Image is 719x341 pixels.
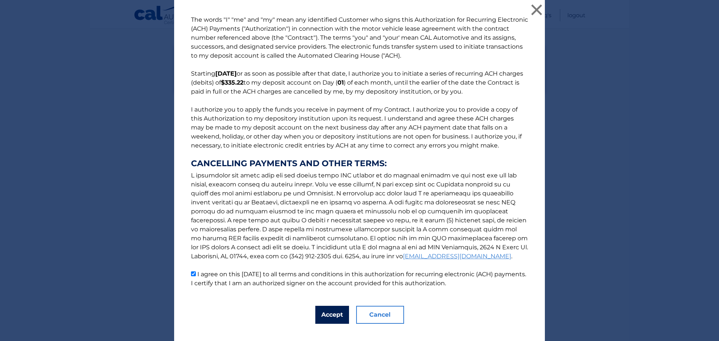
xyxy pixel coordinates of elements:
[403,253,511,260] a: [EMAIL_ADDRESS][DOMAIN_NAME]
[191,271,526,287] label: I agree on this [DATE] to all terms and conditions in this authorization for recurring electronic...
[221,79,243,86] b: $335.22
[191,159,528,168] strong: CANCELLING PAYMENTS AND OTHER TERMS:
[529,2,544,17] button: ×
[337,79,344,86] b: 01
[183,15,536,288] p: The words "I" "me" and "my" mean any identified Customer who signs this Authorization for Recurri...
[356,306,404,324] button: Cancel
[315,306,349,324] button: Accept
[215,70,237,77] b: [DATE]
